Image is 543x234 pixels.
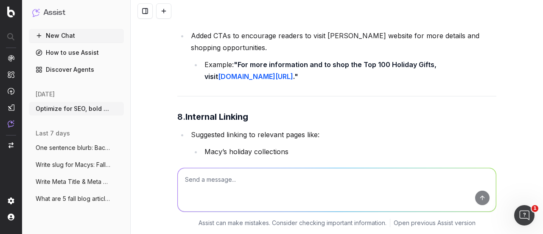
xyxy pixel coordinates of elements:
[29,141,124,155] button: One sentence blurb: Back-to-School Morni
[204,60,438,81] strong: "For more information and to shop the Top 100 Holiday Gifts, visit ."
[514,205,535,226] iframe: Intercom live chat
[32,7,120,19] button: Assist
[532,205,538,212] span: 1
[29,46,124,59] a: How to use Assist
[32,8,40,17] img: Assist
[29,175,124,189] button: Write Meta Title & Meta Description for
[8,214,14,220] img: My account
[36,90,55,99] span: [DATE]
[29,29,124,42] button: New Chat
[8,142,14,148] img: Switch project
[8,120,14,127] img: Assist
[36,104,110,113] span: Optimize for SEO, bold any changes made:
[185,112,248,122] strong: Internal Linking
[177,110,496,124] h3: 8.
[394,219,476,227] a: Open previous Assist version
[7,6,15,17] img: Botify logo
[8,104,14,111] img: Studio
[218,72,293,81] a: [DOMAIN_NAME][URL]
[43,7,65,19] h1: Assist
[8,87,14,95] img: Activation
[36,129,70,138] span: last 7 days
[29,158,124,172] button: Write slug for Macys: Fall Entryway Deco
[29,63,124,76] a: Discover Agents
[188,30,496,82] li: Added CTAs to encourage readers to visit [PERSON_NAME] website for more details and shopping oppo...
[202,59,496,82] li: Example:
[188,129,496,188] li: Suggested linking to relevant pages like:
[8,197,14,204] img: Setting
[36,178,110,186] span: Write Meta Title & Meta Description for
[29,192,124,206] button: What are 5 fall blog articles that cover
[8,55,14,62] img: Analytics
[36,144,110,152] span: One sentence blurb: Back-to-School Morni
[199,219,386,227] p: Assist can make mistakes. Consider checking important information.
[36,161,110,169] span: Write slug for Macys: Fall Entryway Deco
[8,71,14,78] img: Intelligence
[36,195,110,203] span: What are 5 fall blog articles that cover
[202,146,496,158] li: Macy’s holiday collections
[29,102,124,116] button: Optimize for SEO, bold any changes made:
